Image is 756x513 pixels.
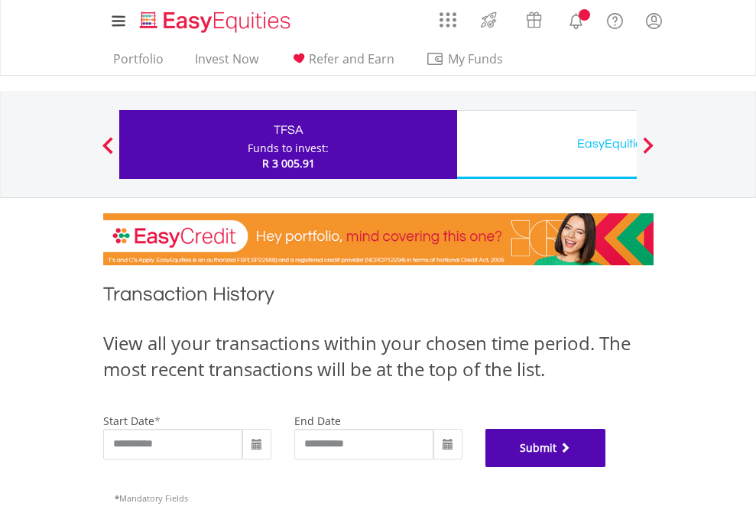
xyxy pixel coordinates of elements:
[294,414,341,428] label: end date
[595,4,634,34] a: FAQ's and Support
[521,8,547,32] img: vouchers-v2.svg
[476,8,501,32] img: thrive-v2.svg
[128,119,448,141] div: TFSA
[309,50,394,67] span: Refer and Earn
[284,51,401,75] a: Refer and Earn
[137,9,297,34] img: EasyEquities_Logo.png
[511,4,556,32] a: Vouchers
[189,51,264,75] a: Invest Now
[556,4,595,34] a: Notifications
[430,4,466,28] a: AppsGrid
[485,429,606,467] button: Submit
[115,492,188,504] span: Mandatory Fields
[107,51,170,75] a: Portfolio
[92,144,123,160] button: Previous
[262,156,315,170] span: R 3 005.91
[426,49,526,69] span: My Funds
[103,414,154,428] label: start date
[634,4,673,37] a: My Profile
[103,213,654,265] img: EasyCredit Promotion Banner
[134,4,297,34] a: Home page
[248,141,329,156] div: Funds to invest:
[103,281,654,315] h1: Transaction History
[440,11,456,28] img: grid-menu-icon.svg
[633,144,664,160] button: Next
[103,330,654,383] div: View all your transactions within your chosen time period. The most recent transactions will be a...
